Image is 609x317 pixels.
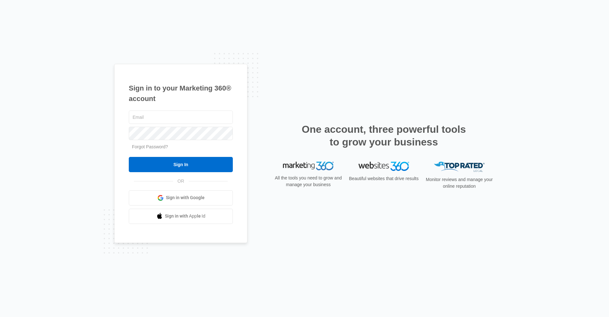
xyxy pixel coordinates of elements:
[173,178,189,185] span: OR
[348,175,419,182] p: Beautiful websites that drive results
[165,213,206,219] span: Sign in with Apple Id
[129,111,233,124] input: Email
[129,209,233,224] a: Sign in with Apple Id
[166,194,205,201] span: Sign in with Google
[424,176,495,190] p: Monitor reviews and manage your online reputation
[358,162,409,171] img: Websites 360
[283,162,334,171] img: Marketing 360
[273,175,344,188] p: All the tools you need to grow and manage your business
[300,123,468,148] h2: One account, three powerful tools to grow your business
[129,190,233,206] a: Sign in with Google
[132,144,168,149] a: Forgot Password?
[434,162,485,172] img: Top Rated Local
[129,83,233,104] h1: Sign in to your Marketing 360® account
[129,157,233,172] input: Sign In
